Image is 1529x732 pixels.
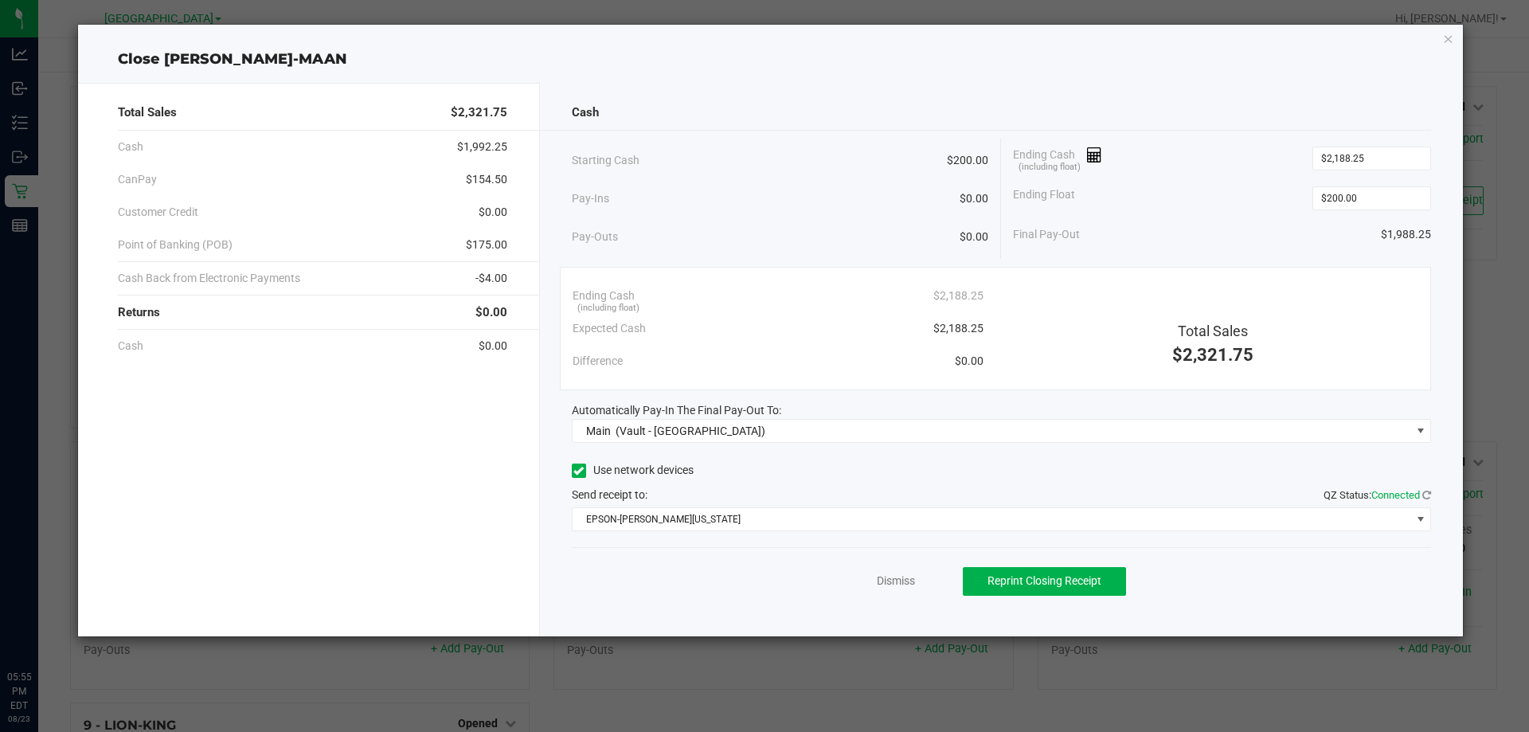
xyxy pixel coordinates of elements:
label: Use network devices [572,462,694,479]
span: Cash Back from Electronic Payments [118,270,300,287]
span: $175.00 [466,237,507,253]
span: Cash [572,104,599,122]
span: Ending Float [1013,186,1075,210]
span: $0.00 [479,204,507,221]
span: Automatically Pay-In The Final Pay-Out To: [572,404,781,417]
span: Ending Cash [1013,147,1102,170]
span: -$4.00 [475,270,507,287]
span: $154.50 [466,171,507,188]
span: (including float) [1019,161,1081,174]
span: Expected Cash [573,320,646,337]
iframe: Resource center [16,605,64,652]
span: Customer Credit [118,204,198,221]
button: Reprint Closing Receipt [963,567,1126,596]
span: $2,188.25 [933,288,983,304]
span: $0.00 [960,229,988,245]
span: Main [586,425,611,437]
span: $200.00 [947,152,988,169]
span: (including float) [577,302,639,315]
a: Dismiss [877,573,915,589]
span: $2,188.25 [933,320,983,337]
div: Close [PERSON_NAME]-MAAN [78,49,1464,70]
span: Ending Cash [573,288,635,304]
span: Final Pay-Out [1013,226,1080,243]
span: Pay-Ins [572,190,609,207]
span: Starting Cash [572,152,639,169]
span: (Vault - [GEOGRAPHIC_DATA]) [616,425,765,437]
span: EPSON-[PERSON_NAME][US_STATE] [573,508,1411,530]
span: Total Sales [118,104,177,122]
div: Returns [118,296,507,330]
span: Cash [118,338,143,354]
span: $0.00 [479,338,507,354]
span: Send receipt to: [572,488,647,501]
span: QZ Status: [1324,489,1431,501]
span: Point of Banking (POB) [118,237,233,253]
span: Pay-Outs [572,229,618,245]
span: $2,321.75 [1172,345,1253,365]
span: CanPay [118,171,157,188]
span: $1,988.25 [1381,226,1431,243]
span: $0.00 [955,353,983,370]
span: Reprint Closing Receipt [987,574,1101,587]
span: $0.00 [475,303,507,322]
span: Cash [118,139,143,155]
span: Connected [1371,489,1420,501]
span: Difference [573,353,623,370]
span: $1,992.25 [457,139,507,155]
span: $2,321.75 [451,104,507,122]
span: $0.00 [960,190,988,207]
span: Total Sales [1178,323,1248,339]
